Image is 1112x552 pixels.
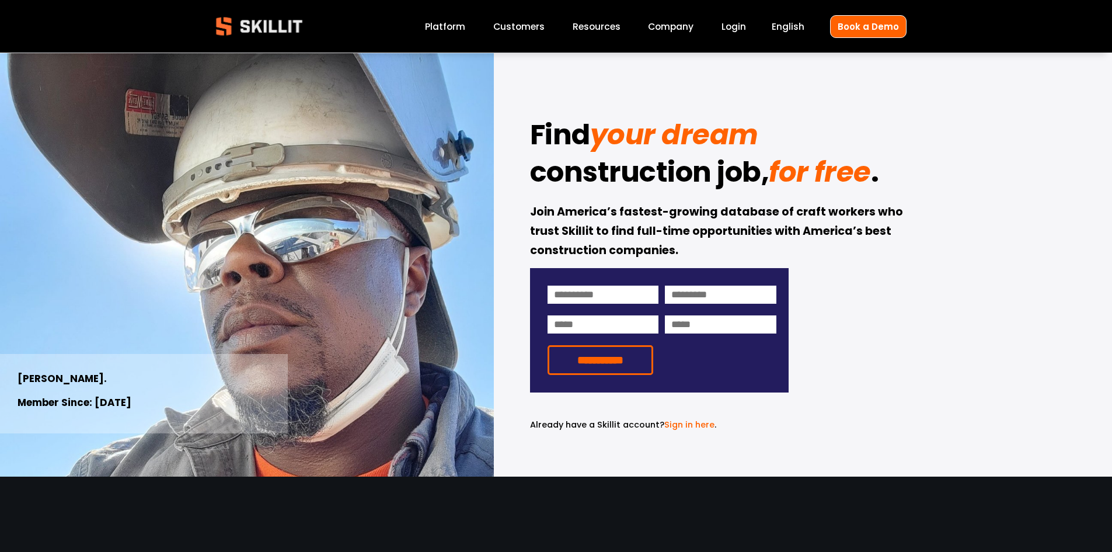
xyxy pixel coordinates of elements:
span: Resources [573,20,621,33]
strong: Join America’s fastest-growing database of craft workers who trust Skillit to find full-time oppo... [530,203,905,261]
p: . [530,418,789,432]
div: language picker [772,19,804,34]
a: folder dropdown [573,19,621,34]
a: Customers [493,19,545,34]
a: Book a Demo [830,15,907,38]
strong: construction job, [530,151,769,199]
strong: [PERSON_NAME]. [18,371,107,388]
strong: . [871,151,879,199]
em: for free [769,152,870,192]
strong: Find [530,113,590,161]
strong: Member Since: [DATE] [18,395,131,412]
span: Already have a Skillit account? [530,419,664,431]
a: Sign in here [664,419,714,431]
span: English [772,20,804,33]
a: Platform [425,19,465,34]
em: your dream [590,115,758,154]
a: Login [721,19,746,34]
a: Company [648,19,693,34]
img: Skillit [206,9,312,44]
